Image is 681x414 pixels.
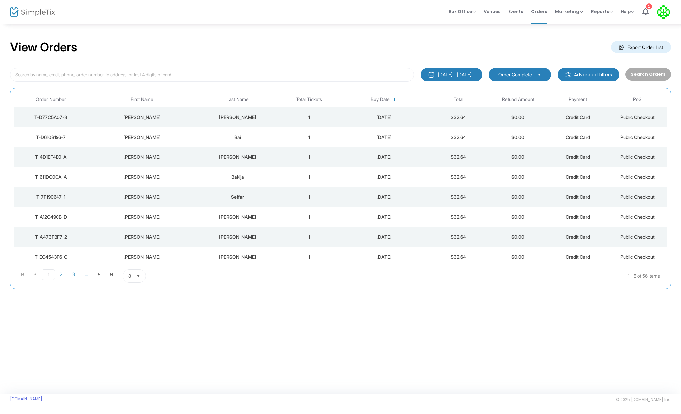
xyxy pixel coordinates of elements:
[428,167,488,187] td: $32.64
[341,134,427,141] div: 10/15/2025
[341,234,427,240] div: 10/15/2025
[197,174,278,180] div: Bakija
[226,97,249,102] span: Last Name
[488,107,548,127] td: $0.00
[620,234,655,240] span: Public Checkout
[279,92,339,107] th: Total Tickets
[90,174,194,180] div: Maja
[428,187,488,207] td: $32.64
[36,97,66,102] span: Order Number
[90,154,194,160] div: Morris
[197,194,278,200] div: Seffar
[341,214,427,220] div: 10/15/2025
[565,71,572,78] img: filter
[428,247,488,267] td: $32.64
[10,396,42,402] a: [DOMAIN_NAME]
[428,127,488,147] td: $32.64
[566,234,590,240] span: Credit Card
[611,41,671,53] m-button: Export Order List
[531,3,547,20] span: Orders
[90,194,194,200] div: Evan
[428,207,488,227] td: $32.64
[566,174,590,180] span: Credit Card
[15,254,87,260] div: T-EC4543F6-C
[488,147,548,167] td: $0.00
[428,92,488,107] th: Total
[131,97,153,102] span: First Name
[566,254,590,259] span: Credit Card
[279,147,339,167] td: 1
[566,154,590,160] span: Credit Card
[449,8,476,15] span: Box Office
[484,3,500,20] span: Venues
[392,97,397,102] span: Sortable
[279,107,339,127] td: 1
[42,269,55,280] span: Page 1
[197,134,278,141] div: Bai
[341,174,427,180] div: 10/15/2025
[55,269,67,279] span: Page 2
[279,227,339,247] td: 1
[14,92,667,267] div: Data table
[558,68,619,81] m-button: Advanced filters
[428,227,488,247] td: $32.64
[616,397,671,402] span: © 2025 [DOMAIN_NAME] Inc.
[620,114,655,120] span: Public Checkout
[633,97,642,102] span: PoS
[488,127,548,147] td: $0.00
[488,167,548,187] td: $0.00
[566,114,590,120] span: Credit Card
[508,3,523,20] span: Events
[67,269,80,279] span: Page 3
[15,154,87,160] div: T-4D1EF4E0-A
[488,92,548,107] th: Refund Amount
[371,97,390,102] span: Buy Date
[15,174,87,180] div: T-611DC0CA-A
[341,154,427,160] div: 10/15/2025
[15,114,87,121] div: T-D77C5A07-3
[279,187,339,207] td: 1
[591,8,613,15] span: Reports
[10,68,414,82] input: Search by name, email, phone, order number, ip address, or last 4 digits of card
[621,8,634,15] span: Help
[96,272,102,277] span: Go to the next page
[15,214,87,220] div: T-A12C490B-D
[90,214,194,220] div: Kelsey
[279,127,339,147] td: 1
[197,234,278,240] div: Kramer
[488,207,548,227] td: $0.00
[566,134,590,140] span: Credit Card
[279,247,339,267] td: 1
[10,40,77,54] h2: View Orders
[620,174,655,180] span: Public Checkout
[488,247,548,267] td: $0.00
[566,214,590,220] span: Credit Card
[555,8,583,15] span: Marketing
[90,114,194,121] div: Morris
[197,254,278,260] div: Peter
[428,107,488,127] td: $32.64
[93,269,105,279] span: Go to the next page
[535,71,544,78] button: Select
[341,194,427,200] div: 10/15/2025
[488,187,548,207] td: $0.00
[279,167,339,187] td: 1
[498,71,532,78] span: Order Complete
[620,194,655,200] span: Public Checkout
[197,154,278,160] div: Kolman
[197,214,278,220] div: Dowd
[197,114,278,121] div: Kolman
[341,254,427,260] div: 10/15/2025
[569,97,587,102] span: Payment
[15,234,87,240] div: T-A473FBF7-2
[212,269,660,283] kendo-pager-info: 1 - 8 of 56 items
[90,134,194,141] div: Jeffrey
[620,254,655,259] span: Public Checkout
[80,269,93,279] span: Page 4
[279,207,339,227] td: 1
[105,269,118,279] span: Go to the last page
[646,3,652,9] div: 1
[428,71,435,78] img: monthly
[15,194,87,200] div: T-7F190647-1
[421,68,482,81] button: [DATE] - [DATE]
